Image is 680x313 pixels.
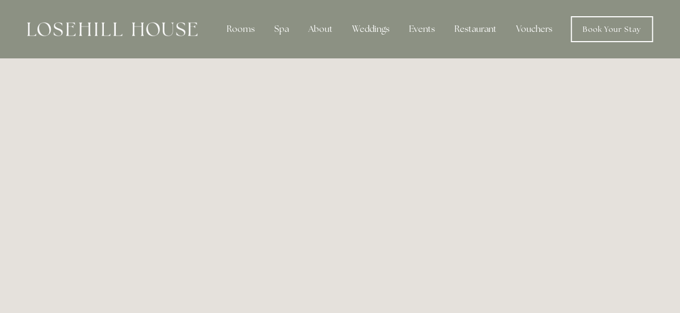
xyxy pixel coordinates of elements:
a: Book Your Stay [571,16,653,42]
img: Losehill House [27,22,197,36]
div: Restaurant [446,18,505,40]
div: Rooms [218,18,263,40]
a: Vouchers [507,18,561,40]
div: Spa [266,18,298,40]
div: About [300,18,341,40]
div: Events [400,18,444,40]
div: Weddings [344,18,398,40]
